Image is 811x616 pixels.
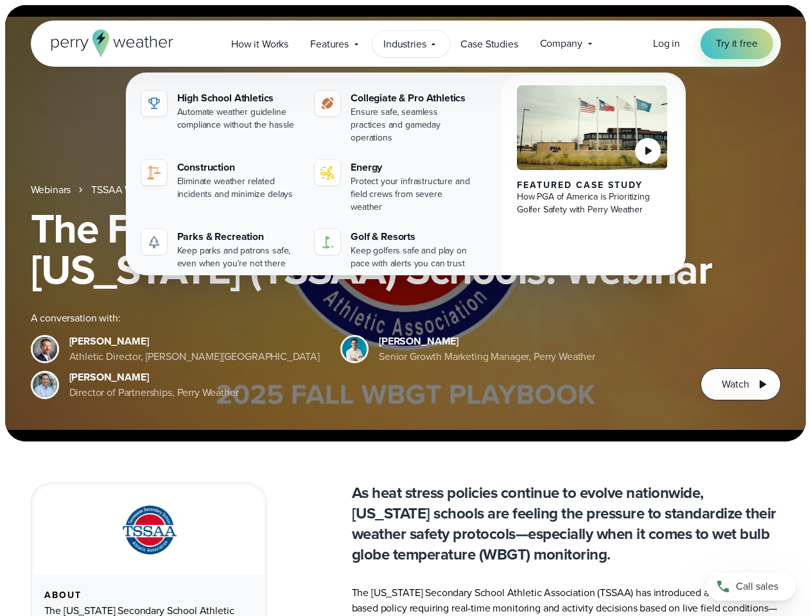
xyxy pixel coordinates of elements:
a: Collegiate & Pro Athletics Ensure safe, seamless practices and gameday operations [310,85,478,150]
img: proathletics-icon@2x-1.svg [320,96,335,111]
a: High School Athletics Automate weather guideline compliance without the hassle [136,85,305,137]
div: Athletic Director, [PERSON_NAME][GEOGRAPHIC_DATA] [69,349,320,364]
a: TSSAA WBGT Fall Playbook [91,182,213,198]
span: Call sales [736,579,778,594]
div: Keep golfers safe and play on pace with alerts you can trust [351,244,473,270]
img: parks-icon-grey.svg [146,234,162,250]
a: How it Works [220,31,299,57]
div: Construction [177,160,300,175]
p: As heat stress policies continue to evolve nationwide, [US_STATE] schools are feeling the pressur... [352,483,781,565]
div: Parks & Recreation [177,229,300,244]
div: Ensure safe, seamless practices and gameday operations [351,106,473,144]
div: Featured Case Study [517,180,668,191]
img: PGA of America, Frisco Campus [517,85,668,170]
div: [PERSON_NAME] [69,370,239,385]
div: Automate weather guideline compliance without the hassle [177,106,300,132]
span: Case Studies [460,37,518,52]
a: PGA of America, Frisco Campus Featured Case Study How PGA of America is Prioritizing Golfer Safet... [501,75,683,286]
img: Brian Wyatt [33,337,57,361]
div: Collegiate & Pro Athletics [351,90,473,106]
div: A conversation with: [31,311,681,326]
img: energy-icon@2x-1.svg [320,165,335,180]
a: Case Studies [449,31,528,57]
img: Spencer Patton, Perry Weather [342,337,367,361]
span: Try it free [716,36,757,51]
span: Features [310,37,349,52]
div: [PERSON_NAME] [69,334,320,349]
a: Try it free [701,28,772,59]
div: Energy [351,160,473,175]
span: How it Works [231,37,288,52]
a: construction perry weather Construction Eliminate weather related incidents and minimize delays [136,155,305,206]
div: How PGA of America is Prioritizing Golfer Safety with Perry Weather [517,191,668,216]
div: Senior Growth Marketing Manager, Perry Weather [379,349,595,364]
a: Webinars [31,182,71,198]
img: golf-iconV2.svg [320,234,335,250]
div: Eliminate weather related incidents and minimize delays [177,175,300,201]
span: Watch [722,377,749,392]
img: construction perry weather [146,165,162,180]
button: Watch [701,368,780,400]
img: TSSAA-Tennessee-Secondary-School-Athletic-Association.svg [106,501,192,560]
div: High School Athletics [177,90,300,106]
span: Company [540,36,582,51]
span: Industries [383,37,426,52]
h1: The Fall WBGT Playbook for [US_STATE] (TSSAA) Schools: Webinar [31,208,781,290]
div: About [44,590,254,601]
a: Call sales [706,572,796,601]
div: Golf & Resorts [351,229,473,244]
div: Director of Partnerships, Perry Weather [69,385,239,400]
div: [PERSON_NAME] [379,334,595,349]
img: Jeff Wood [33,373,57,397]
a: Energy Protect your infrastructure and field crews from severe weather [310,155,478,219]
div: Keep parks and patrons safe, even when you're not there [177,244,300,270]
a: Parks & Recreation Keep parks and patrons safe, even when you're not there [136,224,305,275]
img: highschool-icon.svg [146,96,162,111]
nav: Breadcrumb [31,182,781,198]
a: Golf & Resorts Keep golfers safe and play on pace with alerts you can trust [310,224,478,275]
a: Log in [653,36,680,51]
div: Protect your infrastructure and field crews from severe weather [351,175,473,214]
